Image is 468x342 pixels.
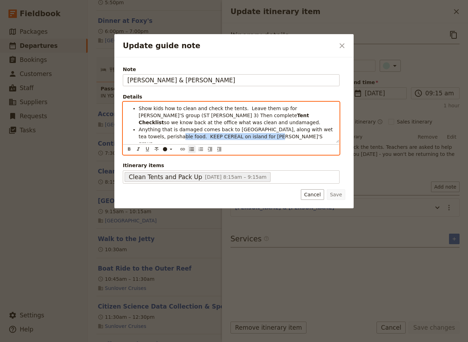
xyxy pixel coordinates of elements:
[164,120,321,125] span: so we know back at the office what was clean and undamaged.
[197,145,205,153] button: Numbered list
[188,145,196,153] button: Bulleted list
[129,173,202,181] span: Clean Tents and Pack Up
[327,189,345,200] button: Save
[123,74,340,86] input: Note
[153,145,160,153] button: Format strikethrough
[179,145,186,153] button: Insert link
[123,162,340,169] span: Itinerary items
[123,93,340,100] div: Details
[123,66,340,73] span: Note
[205,174,266,180] span: [DATE] 8:15am – 9:15am
[139,106,299,118] span: Show kids how to clean and check the tents. Leave them up for [PERSON_NAME]'S group (ST [PERSON_N...
[336,40,348,52] button: Close dialog
[144,145,151,153] button: Format underline
[123,40,335,51] h2: Update guide note
[161,145,175,153] button: ​
[134,145,142,153] button: Format italic
[206,145,214,153] button: Increase indent
[215,145,223,153] button: Decrease indent
[125,145,133,153] button: Format bold
[162,146,176,152] div: ​
[301,189,324,200] button: Cancel
[139,127,334,146] span: Anything that is damaged comes back to [GEOGRAPHIC_DATA], along with wet tea towels, perishable f...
